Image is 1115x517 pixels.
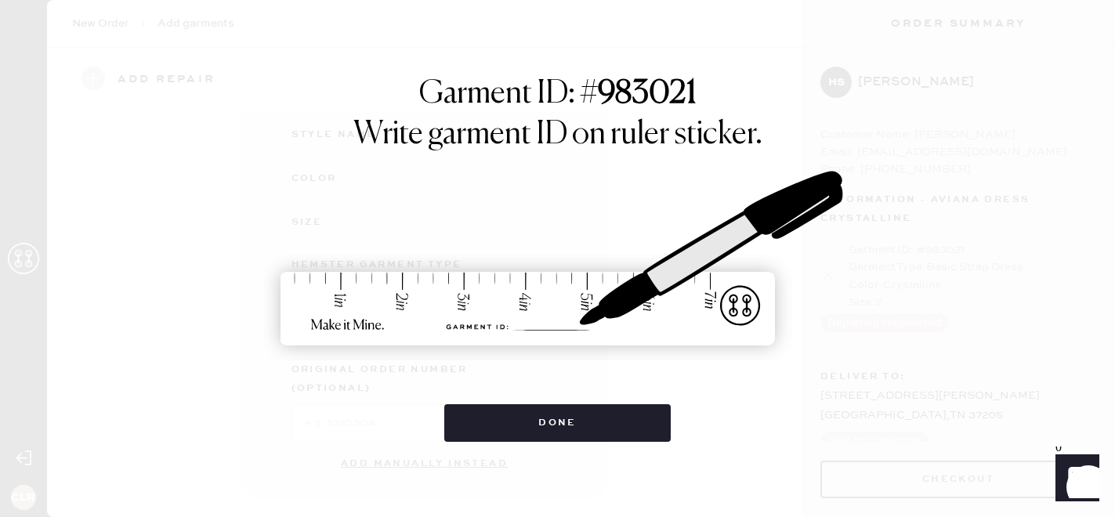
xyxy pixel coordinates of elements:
[419,75,697,116] h1: Garment ID: #
[444,404,671,442] button: Done
[353,116,762,154] h1: Write garment ID on ruler sticker.
[264,130,852,389] img: ruler-sticker-sharpie.svg
[598,78,697,110] strong: 983021
[1041,446,1108,514] iframe: Front Chat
